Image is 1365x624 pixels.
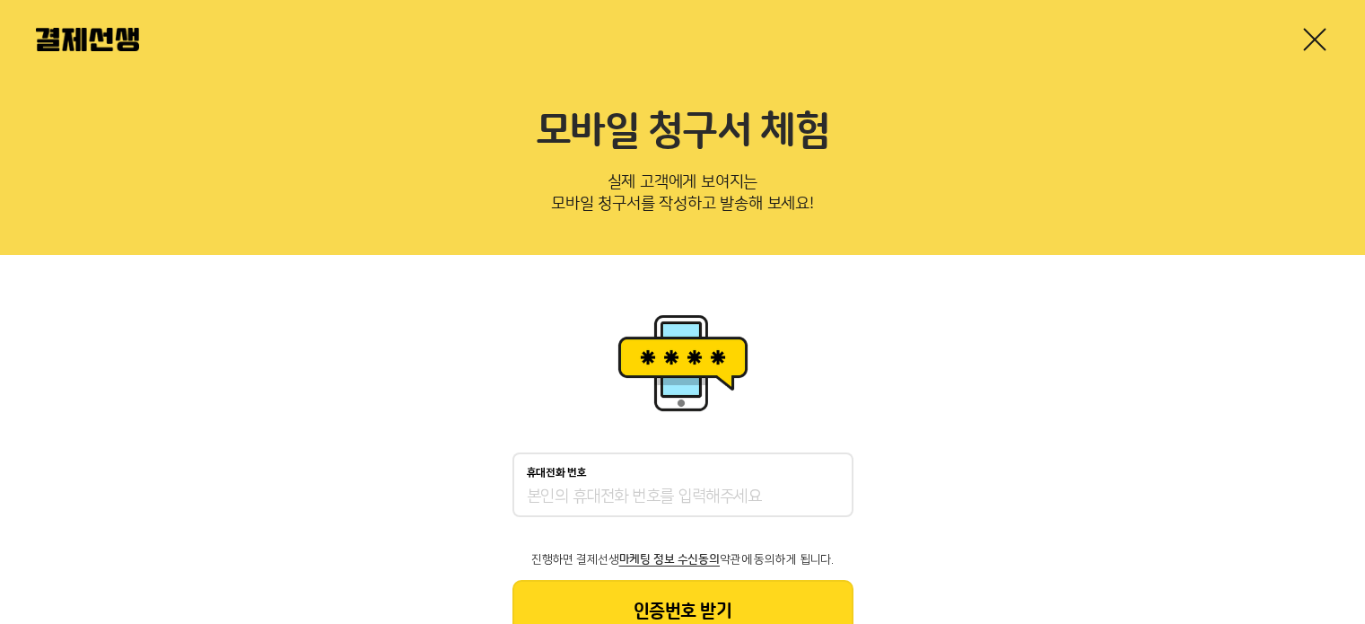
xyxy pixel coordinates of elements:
[36,28,139,51] img: 결제선생
[527,467,587,479] p: 휴대전화 번호
[36,167,1329,226] p: 실제 고객에게 보여지는 모바일 청구서를 작성하고 발송해 보세요!
[512,553,853,566] p: 진행하면 결제선생 약관에 동의하게 됩니다.
[619,553,720,566] span: 마케팅 정보 수신동의
[611,309,755,417] img: 휴대폰인증 이미지
[527,487,839,508] input: 휴대전화 번호
[36,108,1329,156] h2: 모바일 청구서 체험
